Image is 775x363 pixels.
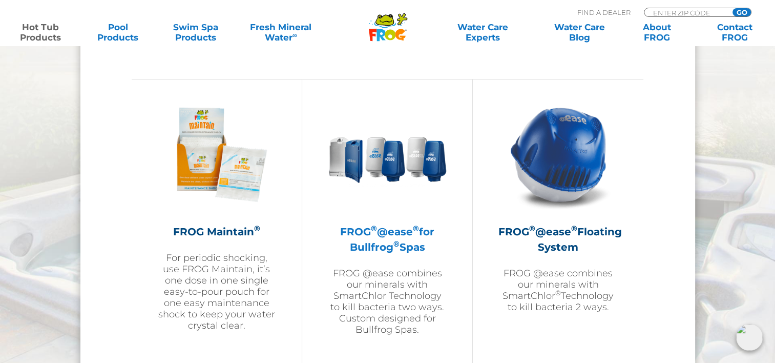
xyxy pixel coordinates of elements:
sup: ® [371,224,377,233]
h2: FROG @ease Floating System [498,224,618,255]
a: Fresh MineralWater∞ [243,22,319,43]
sup: ® [555,289,561,297]
sup: ® [413,224,419,233]
a: FROG Maintain®For periodic shocking, use FROG Maintain, it’s one dose in one single easy-to-pour ... [157,95,276,361]
a: PoolProducts [88,22,149,43]
input: GO [732,8,751,16]
img: Frog_Maintain_Hero-2-v2-300x300.png [157,95,276,214]
p: Find A Dealer [577,8,631,17]
p: FROG @ease combines our minerals with SmartChlor Technology to kill bacteria 2 ways. [498,268,618,313]
a: Hot TubProducts [10,22,71,43]
a: FROG®@ease®for Bullfrog®SpasFROG @ease combines our minerals with SmartChlor Technology to kill b... [328,95,447,361]
sup: ® [529,224,535,233]
img: openIcon [736,324,763,351]
a: Swim SpaProducts [165,22,226,43]
a: Water CareExperts [434,22,532,43]
img: hot-tub-product-atease-system-300x300.png [499,95,618,214]
sup: ® [393,239,399,249]
input: Zip Code Form [652,8,721,17]
a: FROG®@ease®Floating SystemFROG @ease combines our minerals with SmartChlor®Technology to kill bac... [498,95,618,361]
p: For periodic shocking, use FROG Maintain, it’s one dose in one single easy-to-pour pouch for one ... [157,252,276,331]
img: bullfrog-product-hero-300x300.png [328,95,447,214]
sup: ® [571,224,577,233]
sup: ® [254,224,260,233]
h2: FROG Maintain [157,224,276,239]
a: Water CareBlog [549,22,610,43]
p: FROG @ease combines our minerals with SmartChlor Technology to kill bacteria two ways. Custom des... [328,268,447,335]
a: AboutFROG [627,22,687,43]
sup: ∞ [292,31,297,39]
h2: FROG @ease for Bullfrog Spas [328,224,447,255]
a: ContactFROG [704,22,765,43]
